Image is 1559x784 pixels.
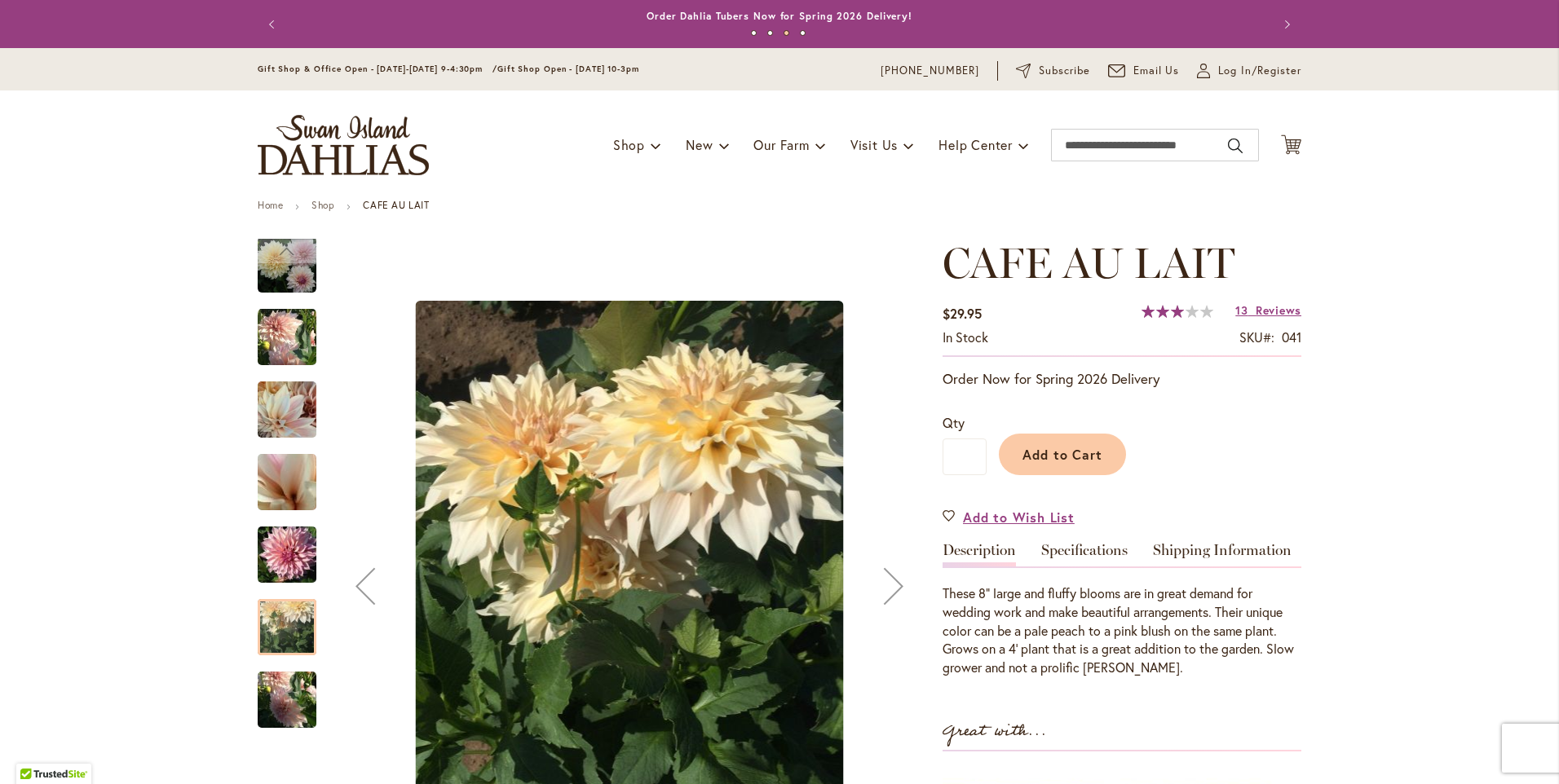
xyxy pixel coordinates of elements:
span: CAFE AU LAIT [943,237,1234,288]
a: [PHONE_NUMBER] [881,63,979,79]
div: Café Au Lait [258,438,333,510]
button: Add to Cart [999,434,1126,475]
span: Log In/Register [1218,63,1301,79]
a: Specifications [1041,543,1128,566]
a: Shop [311,199,334,211]
div: Café Au Lait [258,365,333,438]
img: Café Au Lait [258,661,316,739]
span: Help Center [938,136,1013,153]
button: Next [1269,8,1301,41]
a: Home [258,199,283,211]
img: Café Au Lait [258,306,316,367]
div: Café Au Lait [258,293,333,365]
div: 60% [1142,305,1213,318]
img: Café Au Lait [258,371,316,449]
a: Log In/Register [1197,63,1301,79]
span: Subscribe [1039,63,1090,79]
button: 3 of 4 [784,30,789,36]
div: Café Au Lait [258,510,333,583]
button: 4 of 4 [800,30,806,36]
a: Shipping Information [1153,543,1292,566]
div: These 8" large and fluffy blooms are in great demand for wedding work and make beautiful arrangem... [943,584,1301,677]
span: Shop [613,136,645,153]
iframe: Launch Accessibility Center [12,726,58,772]
a: Subscribe [1016,63,1090,79]
a: Add to Wish List [943,508,1075,526]
span: Visit Us [850,136,898,153]
span: New [686,136,713,153]
span: In stock [943,328,988,346]
div: Availability [943,328,988,347]
strong: SKU [1239,328,1274,346]
a: Email Us [1108,63,1180,79]
span: Reviews [1256,302,1301,318]
span: Email Us [1133,63,1180,79]
button: 2 of 4 [767,30,773,36]
img: Café Au Lait [258,236,316,294]
a: store logo [258,115,429,175]
button: 1 of 4 [751,30,757,36]
strong: CAFE AU LAIT [363,199,429,211]
div: Café Au Lait [258,655,316,728]
div: Café Au Lait [258,583,333,655]
span: Qty [943,414,965,431]
strong: Great with... [943,718,1047,745]
span: Gift Shop Open - [DATE] 10-3pm [497,64,639,74]
img: Café Au Lait [258,516,316,594]
span: 13 [1235,302,1248,318]
a: 13 Reviews [1235,302,1301,318]
span: Our Farm [753,136,809,153]
span: $29.95 [943,305,982,322]
span: Add to Cart [1022,446,1103,463]
div: 041 [1282,328,1301,347]
a: Description [943,543,1016,566]
div: Previous [258,239,316,263]
button: Previous [258,8,290,41]
p: Order Now for Spring 2026 Delivery [943,369,1301,389]
div: Detailed Product Info [943,543,1301,677]
a: Order Dahlia Tubers Now for Spring 2026 Delivery! [647,10,912,22]
span: Gift Shop & Office Open - [DATE]-[DATE] 9-4:30pm / [258,64,497,74]
img: Café Au Lait [228,438,346,526]
span: Add to Wish List [963,508,1075,526]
